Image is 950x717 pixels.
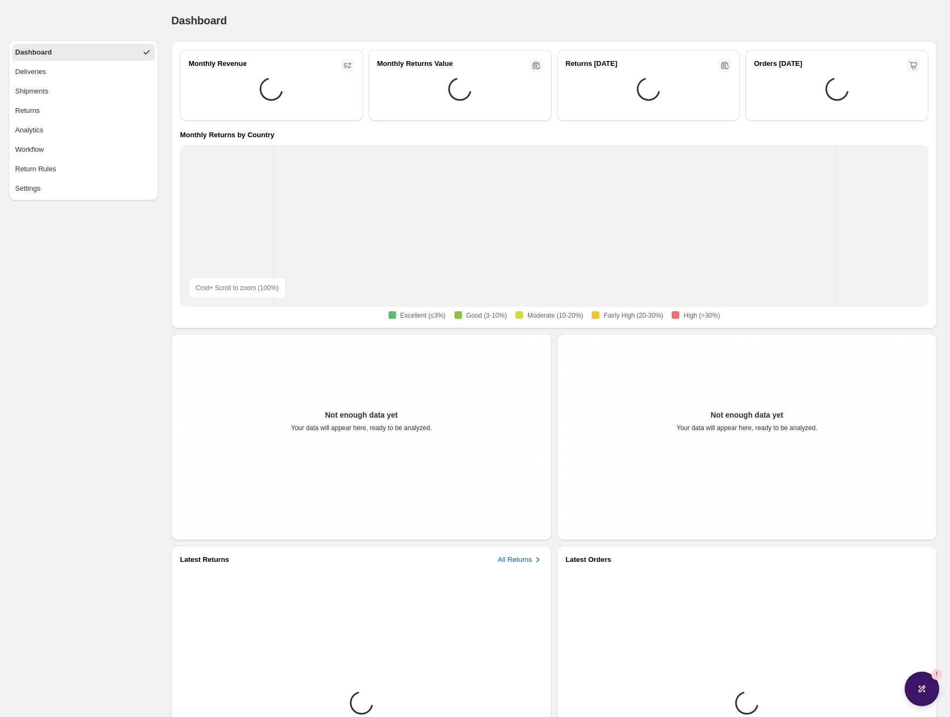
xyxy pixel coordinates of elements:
[180,130,275,140] h4: Monthly Returns by Country
[15,164,56,175] span: Return Rules
[189,58,247,69] h2: Monthly Revenue
[12,160,155,178] button: Return Rules
[171,15,227,26] span: Dashboard
[15,183,41,194] span: Settings
[15,144,44,155] span: Workflow
[400,311,446,320] span: Excellent (≤3%)
[466,311,507,320] span: Good (3-10%)
[498,554,532,565] h3: All Returns
[498,554,543,565] button: All Returns
[12,83,155,100] button: Shipments
[15,125,43,136] span: Analytics
[12,102,155,119] button: Returns
[15,47,52,58] span: Dashboard
[754,58,802,69] h2: Orders [DATE]
[12,122,155,139] button: Analytics
[604,311,663,320] span: Fairly High (20-30%)
[566,58,618,69] h2: Returns [DATE]
[527,311,583,320] span: Moderate (10-20%)
[12,63,155,81] button: Deliveries
[189,278,286,298] div: Cmd + Scroll to zoom ( 100 %)
[15,86,48,97] span: Shipments
[12,141,155,158] button: Workflow
[12,180,155,197] button: Settings
[566,554,612,565] h3: Latest Orders
[684,311,720,320] span: High (>30%)
[377,58,453,69] h2: Monthly Returns Value
[12,44,155,61] button: Dashboard
[15,66,46,77] span: Deliveries
[936,670,938,679] span: !
[180,554,229,565] h3: Latest Returns
[15,105,40,116] span: Returns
